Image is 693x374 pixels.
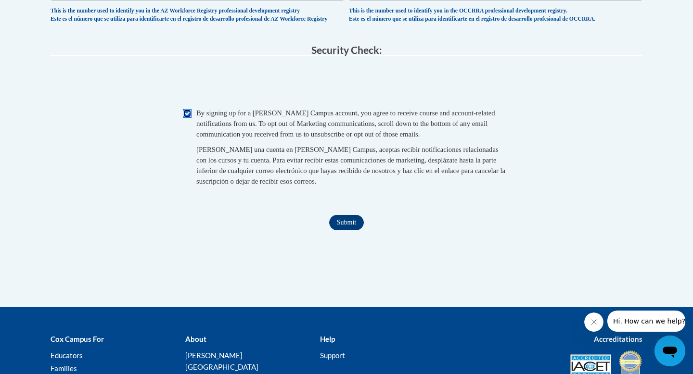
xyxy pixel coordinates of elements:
[273,65,420,103] iframe: reCAPTCHA
[51,364,77,373] a: Families
[185,351,258,371] a: [PERSON_NAME][GEOGRAPHIC_DATA]
[584,312,603,332] iframe: Close message
[196,146,505,185] span: [PERSON_NAME] una cuenta en [PERSON_NAME] Campus, aceptas recibir notificaciones relacionadas con...
[320,335,335,343] b: Help
[196,109,495,138] span: By signing up for a [PERSON_NAME] Campus account, you agree to receive course and account-related...
[594,335,642,343] b: Accreditations
[51,351,83,360] a: Educators
[51,335,104,343] b: Cox Campus For
[329,215,364,230] input: Submit
[320,351,345,360] a: Support
[349,7,642,23] div: This is the number used to identify you in the OCCRRA professional development registry. Este es ...
[654,336,685,366] iframe: Button to launch messaging window
[311,44,382,56] span: Security Check:
[51,7,344,23] div: This is the number used to identify you in the AZ Workforce Registry professional development reg...
[185,335,206,343] b: About
[607,311,685,332] iframe: Message from company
